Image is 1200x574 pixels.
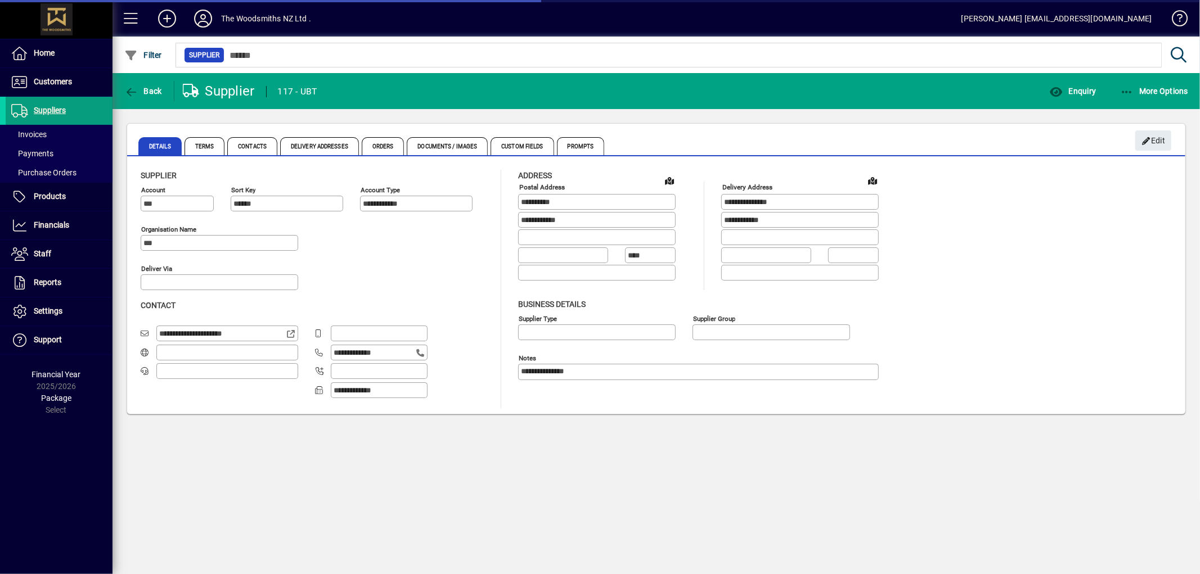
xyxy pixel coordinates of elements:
span: Support [34,335,62,344]
button: Filter [122,45,165,65]
span: Financials [34,220,69,229]
span: Customers [34,77,72,86]
mat-label: Account Type [361,186,400,194]
div: 117 - UBT [278,83,317,101]
mat-label: Deliver via [141,265,172,273]
span: Supplier [189,49,219,61]
span: Orders [362,137,405,155]
span: Terms [185,137,225,155]
span: Edit [1141,132,1166,150]
span: Products [34,192,66,201]
span: Prompts [557,137,605,155]
a: Knowledge Base [1163,2,1186,39]
span: Payments [11,149,53,158]
span: Invoices [11,130,47,139]
span: Filter [124,51,162,60]
mat-label: Account [141,186,165,194]
span: Custom Fields [491,137,554,155]
span: Reports [34,278,61,287]
button: More Options [1117,81,1192,101]
a: Purchase Orders [6,163,113,182]
mat-label: Supplier type [519,314,557,322]
app-page-header-button: Back [113,81,174,101]
span: Back [124,87,162,96]
button: Profile [185,8,221,29]
mat-label: Notes [519,354,536,361]
span: Enquiry [1049,87,1096,96]
span: Settings [34,306,62,315]
mat-label: Sort key [231,186,255,194]
a: Support [6,326,113,354]
a: Products [6,183,113,211]
span: Business details [518,300,586,309]
a: Financials [6,211,113,239]
button: Enquiry [1046,81,1099,101]
div: Supplier [183,82,255,100]
span: More Options [1120,87,1189,96]
span: Suppliers [34,106,66,115]
button: Back [122,81,165,101]
a: Customers [6,68,113,96]
span: Contacts [227,137,277,155]
div: [PERSON_NAME] [EMAIL_ADDRESS][DOMAIN_NAME] [961,10,1152,28]
mat-label: Organisation name [141,225,196,233]
a: Settings [6,297,113,326]
span: Staff [34,249,51,258]
span: Financial Year [32,370,81,379]
span: Contact [141,301,176,310]
span: Purchase Orders [11,168,77,177]
span: Details [138,137,182,155]
a: Invoices [6,125,113,144]
a: Reports [6,269,113,297]
a: Payments [6,144,113,163]
span: Package [41,394,71,403]
span: Address [518,171,552,180]
span: Supplier [141,171,177,180]
mat-label: Supplier group [693,314,735,322]
span: Delivery Addresses [280,137,359,155]
span: Documents / Images [407,137,488,155]
a: View on map [660,171,678,189]
button: Edit [1135,130,1171,151]
button: Add [149,8,185,29]
a: Staff [6,240,113,268]
span: Home [34,48,55,57]
a: Home [6,39,113,67]
div: The Woodsmiths NZ Ltd . [221,10,311,28]
a: View on map [864,171,882,189]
